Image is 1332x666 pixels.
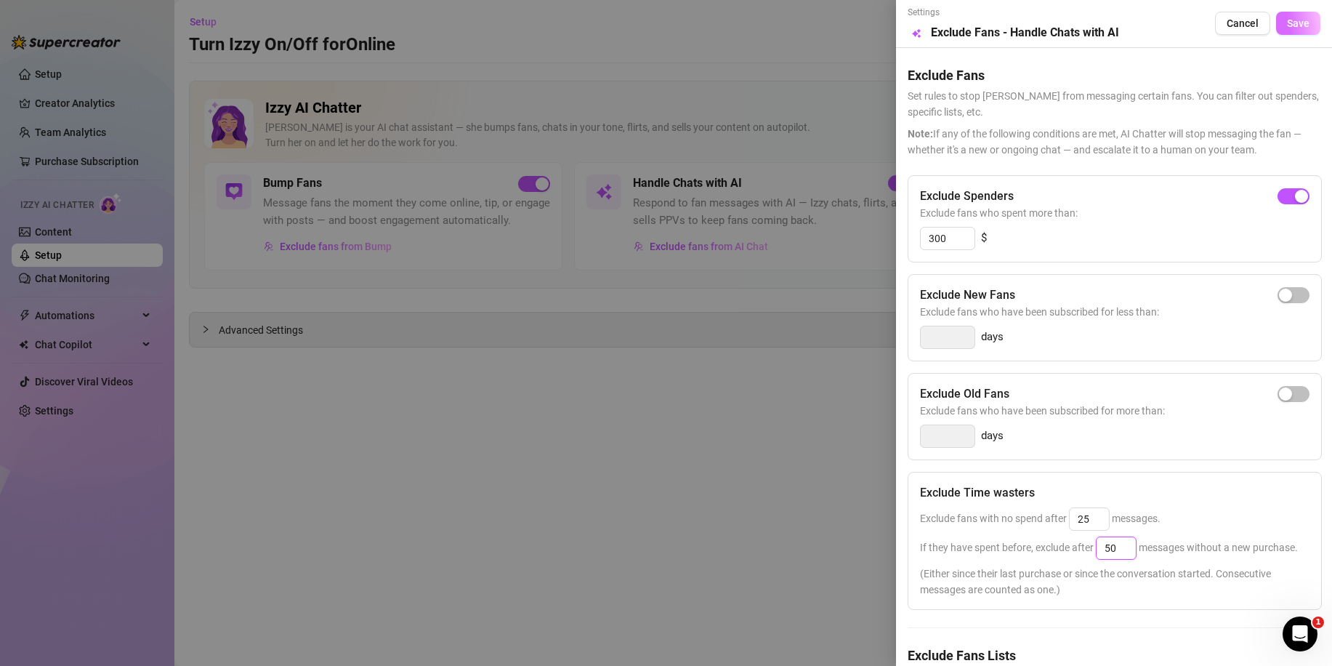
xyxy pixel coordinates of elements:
[908,88,1320,120] span: Set rules to stop [PERSON_NAME] from messaging certain fans. You can filter out spenders, specifi...
[920,286,1015,304] h5: Exclude New Fans
[908,646,1320,665] h5: Exclude Fans Lists
[1287,17,1309,29] span: Save
[920,403,1309,419] span: Exclude fans who have been subscribed for more than:
[920,484,1035,502] h5: Exclude Time wasters
[1276,12,1320,35] button: Save
[908,126,1320,158] span: If any of the following conditions are met, AI Chatter will stop messaging the fan — whether it's...
[1312,617,1324,628] span: 1
[981,428,1004,445] span: days
[920,188,1014,205] h5: Exclude Spenders
[920,566,1309,598] span: (Either since their last purchase or since the conversation started. Consecutive messages are cou...
[908,65,1320,85] h5: Exclude Fans
[1227,17,1259,29] span: Cancel
[908,6,1119,20] span: Settings
[931,24,1119,41] h5: Exclude Fans - Handle Chats with AI
[1215,12,1270,35] button: Cancel
[920,385,1009,403] h5: Exclude Old Fans
[920,205,1309,221] span: Exclude fans who spent more than:
[981,230,987,247] span: $
[920,513,1161,524] span: Exclude fans with no spend after messages.
[920,304,1309,320] span: Exclude fans who have been subscribed for less than:
[908,128,933,140] span: Note:
[920,542,1298,553] span: If they have spent before, exclude after messages without a new purchase.
[1283,617,1317,651] iframe: Intercom live chat
[981,329,1004,346] span: days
